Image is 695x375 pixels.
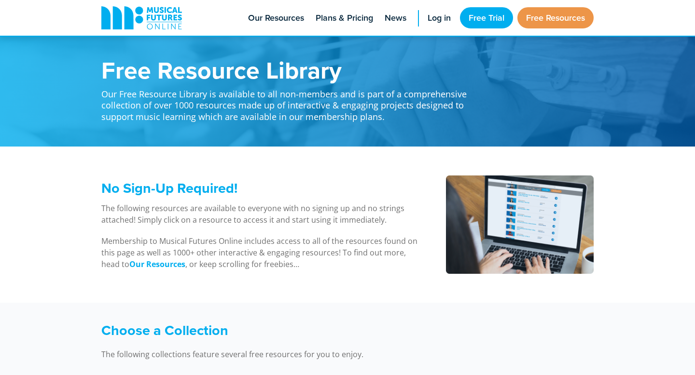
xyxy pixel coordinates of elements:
a: Our Resources [129,259,185,270]
h3: Choose a Collection [101,322,478,339]
p: Membership to Musical Futures Online includes access to all of the resources found on this page a... [101,235,421,270]
span: No Sign-Up Required! [101,178,237,198]
a: Free Resources [517,7,594,28]
a: Free Trial [460,7,513,28]
span: Our Resources [248,12,304,25]
p: Our Free Resource Library is available to all non-members and is part of a comprehensive collecti... [101,82,478,122]
span: Log in [428,12,451,25]
h1: Free Resource Library [101,58,478,82]
span: News [385,12,406,25]
span: Plans & Pricing [316,12,373,25]
p: The following resources are available to everyone with no signing up and no strings attached! Sim... [101,202,421,226]
p: The following collections feature several free resources for you to enjoy. [101,348,478,360]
